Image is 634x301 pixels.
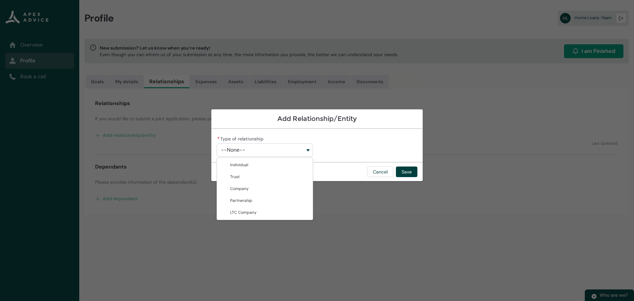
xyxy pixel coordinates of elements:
[217,136,220,142] abbr: required
[217,115,417,123] h1: Add Relationship/Entity
[396,167,417,177] button: Save
[221,147,245,153] span: --None--
[217,134,266,142] label: Type of relationship
[367,167,393,177] button: Cancel
[217,143,313,157] button: Type of relationship
[217,157,313,220] div: Type of relationship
